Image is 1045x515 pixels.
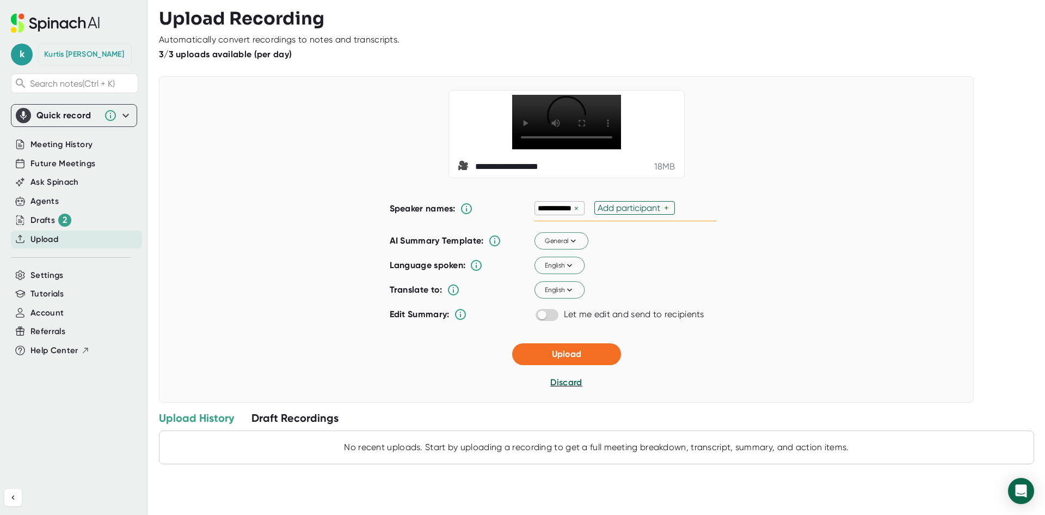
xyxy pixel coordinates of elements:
button: Referrals [30,325,65,338]
button: Tutorials [30,288,64,300]
div: × [571,203,581,214]
div: Quick record [36,110,99,121]
button: Ask Spinach [30,176,79,189]
button: Future Meetings [30,157,95,170]
button: Agents [30,195,59,208]
h3: Upload Recording [159,8,1034,29]
div: 18 MB [654,161,675,172]
div: Upload History [159,411,234,425]
span: video [458,160,471,173]
div: No recent uploads. Start by uploading a recording to get a full meeting breakdown, transcript, su... [165,442,1028,453]
button: Collapse sidebar [4,489,22,506]
div: Quick record [16,105,132,126]
span: English [544,285,574,295]
button: Meeting History [30,138,93,151]
b: 3/3 uploads available (per day) [159,49,292,59]
b: Translate to: [390,284,442,295]
div: + [664,203,672,213]
button: English [534,257,585,275]
span: Upload [552,349,581,359]
div: 2 [58,214,71,227]
b: Edit Summary: [390,309,450,319]
div: Open Intercom Messenger [1008,478,1034,504]
button: Settings [30,269,64,282]
button: Drafts 2 [30,214,71,227]
b: AI Summary Template: [390,235,484,246]
b: Speaker names: [390,203,456,214]
button: Upload [512,343,621,365]
span: General [544,236,578,246]
button: Help Center [30,344,90,357]
div: Kurtis Baker [44,50,124,59]
button: General [534,233,588,250]
button: Discard [550,376,582,389]
div: Drafts [30,214,71,227]
span: Search notes (Ctrl + K) [30,78,135,89]
button: Upload [30,233,58,246]
div: Draft Recordings [251,411,339,425]
div: Automatically convert recordings to notes and transcripts. [159,34,399,45]
span: k [11,44,33,65]
div: Let me edit and send to recipients [564,309,704,320]
div: Add participant [598,203,664,213]
b: Language spoken: [390,260,466,270]
button: English [534,282,585,299]
span: English [544,260,574,270]
button: Account [30,307,64,319]
span: Discard [550,377,582,387]
span: Help Center [30,344,78,357]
